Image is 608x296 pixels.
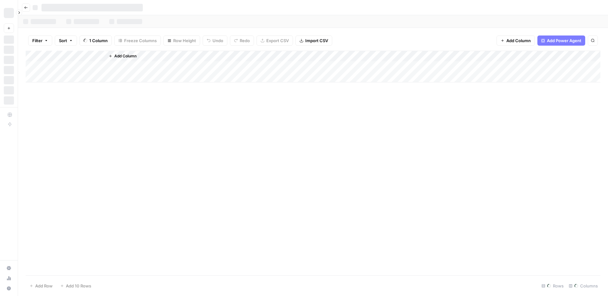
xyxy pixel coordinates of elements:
button: Sort [55,35,77,46]
span: Redo [240,37,250,44]
span: Add Column [506,37,531,44]
span: Undo [212,37,223,44]
a: Usage [4,273,14,283]
span: Sort [59,37,67,44]
span: Export CSV [266,37,289,44]
span: Import CSV [305,37,328,44]
span: Add Column [114,53,136,59]
button: Undo [203,35,227,46]
button: Help + Support [4,283,14,293]
button: Redo [230,35,254,46]
button: Add Power Agent [537,35,585,46]
button: Export CSV [256,35,293,46]
span: Add Power Agent [547,37,581,44]
button: Add Column [106,52,139,60]
span: Add 10 Rows [66,283,91,289]
button: Filter [28,35,52,46]
button: Import CSV [295,35,332,46]
button: Add Column [497,35,535,46]
span: Filter [32,37,42,44]
button: Freeze Columns [114,35,161,46]
div: Columns [566,281,600,291]
button: Row Height [163,35,200,46]
a: Settings [4,263,14,273]
span: Freeze Columns [124,37,157,44]
span: Row Height [173,37,196,44]
div: Rows [539,281,566,291]
button: 1 Column [79,35,112,46]
button: Add 10 Rows [56,281,95,291]
span: 1 Column [89,37,108,44]
span: Add Row [35,283,53,289]
button: Add Row [26,281,56,291]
